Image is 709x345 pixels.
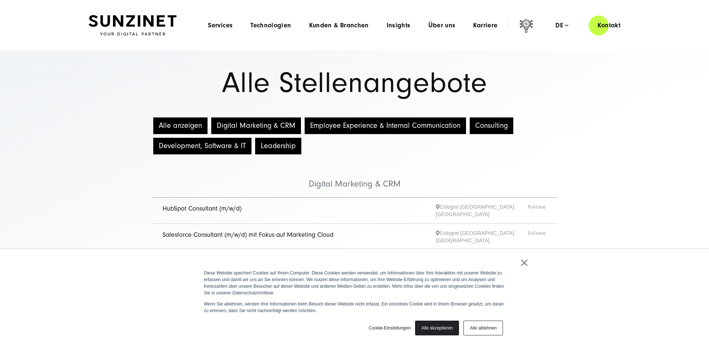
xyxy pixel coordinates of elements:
a: Alle akzeptieren [415,321,459,335]
a: × [520,259,529,266]
p: Diese Website speichert Cookies auf Ihrem Computer. Diese Cookies werden verwendet, um Informatio... [204,270,505,296]
button: Leadership [255,138,301,154]
a: Über uns [428,22,456,29]
button: Digital Marketing & CRM [211,117,301,134]
span: Full-time [528,203,547,218]
a: HubSpot Consultant (m/w/d) [162,205,242,212]
a: Insights [387,22,411,29]
li: Digital Marketing & CRM [151,156,558,198]
a: Salesforce Consultant (m/w/d) mit Fokus auf Marketing Cloud [162,231,333,239]
a: Kunden & Branchen [309,22,369,29]
img: SUNZINET Full Service Digital Agentur [89,15,177,36]
button: Employee Experience & Internal Communication [305,117,466,134]
a: Services [208,22,233,29]
a: Cookie-Einstellungen [369,325,410,331]
button: Consulting [470,117,513,134]
a: Technologien [250,22,291,29]
span: Cologne [GEOGRAPHIC_DATA] [GEOGRAPHIC_DATA] [436,229,528,244]
a: Karriere [473,22,497,29]
div: de [555,22,568,29]
span: Cologne [GEOGRAPHIC_DATA] [GEOGRAPHIC_DATA] [436,203,528,218]
a: Kontakt [589,15,629,36]
span: Full-time [528,229,547,244]
h1: Alle Stellenangebote [89,69,620,97]
p: Wenn Sie ablehnen, werden Ihre Informationen beim Besuch dieser Website nicht erfasst. Ein einzel... [204,301,505,314]
button: Development, Software & IT [153,138,251,154]
a: Alle ablehnen [463,321,503,335]
button: Alle anzeigen [153,117,208,134]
